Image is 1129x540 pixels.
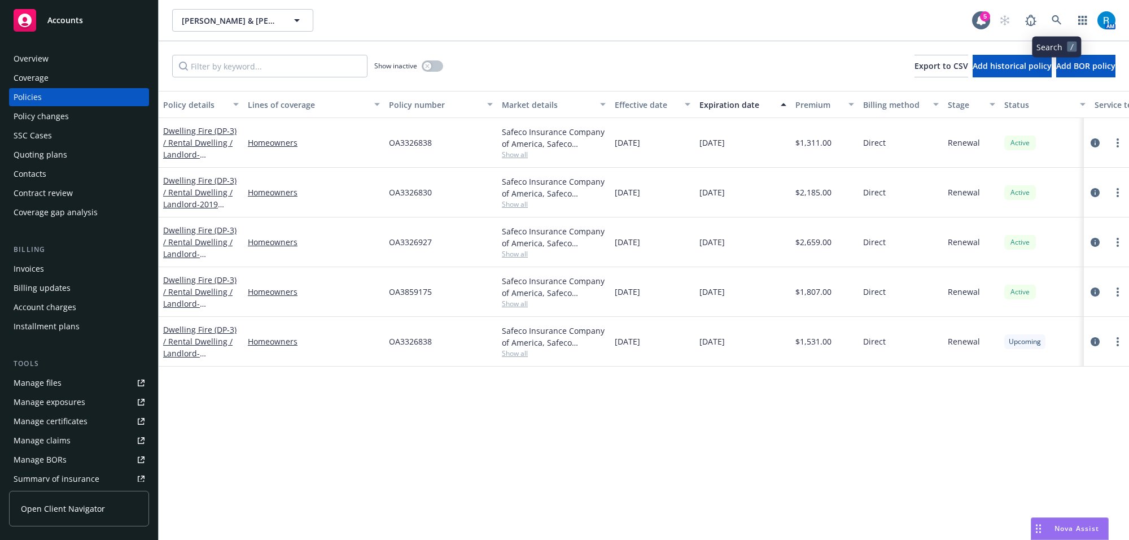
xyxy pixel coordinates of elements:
[9,393,149,411] a: Manage exposures
[9,146,149,164] a: Quoting plans
[863,99,926,111] div: Billing method
[14,165,46,183] div: Contacts
[943,91,1000,118] button: Stage
[163,199,235,233] span: - 2019 [US_STATE][STREET_ADDRESS]
[163,125,237,184] a: Dwelling Fire (DP-3) / Rental Dwelling / Landlord
[1045,9,1068,32] a: Search
[795,99,842,111] div: Premium
[859,91,943,118] button: Billing method
[502,275,606,299] div: Safeco Insurance Company of America, Safeco Insurance (Liberty Mutual)
[21,503,105,515] span: Open Client Navigator
[172,55,367,77] input: Filter by keyword...
[389,99,480,111] div: Policy number
[9,127,149,145] a: SSC Cases
[389,336,432,347] span: OA3326838
[502,150,606,159] span: Show all
[163,275,237,321] a: Dwelling Fire (DP-3) / Rental Dwelling / Landlord
[1111,236,1124,249] a: more
[695,91,791,118] button: Expiration date
[1009,337,1041,347] span: Upcoming
[14,50,49,68] div: Overview
[795,286,832,298] span: $1,807.00
[9,432,149,450] a: Manage claims
[389,186,432,198] span: OA3326830
[14,260,44,278] div: Invoices
[14,88,42,106] div: Policies
[14,146,67,164] div: Quoting plans
[243,91,384,118] button: Lines of coverage
[615,186,640,198] span: [DATE]
[389,236,432,248] span: OA3326927
[1088,186,1102,199] a: circleInformation
[795,236,832,248] span: $2,659.00
[795,336,832,347] span: $1,531.00
[1009,138,1031,148] span: Active
[163,99,226,111] div: Policy details
[502,99,593,111] div: Market details
[9,69,149,87] a: Coverage
[948,186,980,198] span: Renewal
[699,286,725,298] span: [DATE]
[14,374,62,392] div: Manage files
[1111,285,1124,299] a: more
[14,412,87,430] div: Manage certificates
[1111,335,1124,349] a: more
[699,236,725,248] span: [DATE]
[389,137,432,149] span: OA3326838
[1009,287,1031,297] span: Active
[973,60,1052,71] span: Add historical policy
[9,5,149,36] a: Accounts
[384,91,497,118] button: Policy number
[1111,186,1124,199] a: more
[163,175,237,233] a: Dwelling Fire (DP-3) / Rental Dwelling / Landlord
[14,184,73,202] div: Contract review
[9,451,149,469] a: Manage BORs
[163,324,237,382] a: Dwelling Fire (DP-3) / Rental Dwelling / Landlord
[502,249,606,259] span: Show all
[9,203,149,221] a: Coverage gap analysis
[9,374,149,392] a: Manage files
[615,137,640,149] span: [DATE]
[1031,518,1045,539] div: Drag to move
[1019,9,1042,32] a: Report a Bug
[1088,136,1102,150] a: circleInformation
[9,470,149,488] a: Summary of insurance
[9,88,149,106] a: Policies
[163,225,237,271] a: Dwelling Fire (DP-3) / Rental Dwelling / Landlord
[502,126,606,150] div: Safeco Insurance Company of America, Safeco Insurance (Liberty Mutual)
[863,186,886,198] span: Direct
[163,149,235,184] span: - [STREET_ADDRESS][PERSON_NAME]
[47,16,83,25] span: Accounts
[615,336,640,347] span: [DATE]
[502,176,606,199] div: Safeco Insurance Company of America, Safeco Insurance (Liberty Mutual)
[948,137,980,149] span: Renewal
[699,99,774,111] div: Expiration date
[948,236,980,248] span: Renewal
[9,50,149,68] a: Overview
[699,186,725,198] span: [DATE]
[248,137,380,149] a: Homeowners
[502,299,606,308] span: Show all
[1111,136,1124,150] a: more
[699,137,725,149] span: [DATE]
[14,470,99,488] div: Summary of insurance
[615,236,640,248] span: [DATE]
[9,184,149,202] a: Contract review
[9,279,149,297] a: Billing updates
[14,393,85,411] div: Manage exposures
[9,244,149,255] div: Billing
[791,91,859,118] button: Premium
[248,186,380,198] a: Homeowners
[14,69,49,87] div: Coverage
[1056,60,1115,71] span: Add BOR policy
[863,286,886,298] span: Direct
[1088,285,1102,299] a: circleInformation
[9,107,149,125] a: Policy changes
[948,336,980,347] span: Renewal
[615,286,640,298] span: [DATE]
[1088,335,1102,349] a: circleInformation
[9,298,149,316] a: Account charges
[948,286,980,298] span: Renewal
[1004,99,1073,111] div: Status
